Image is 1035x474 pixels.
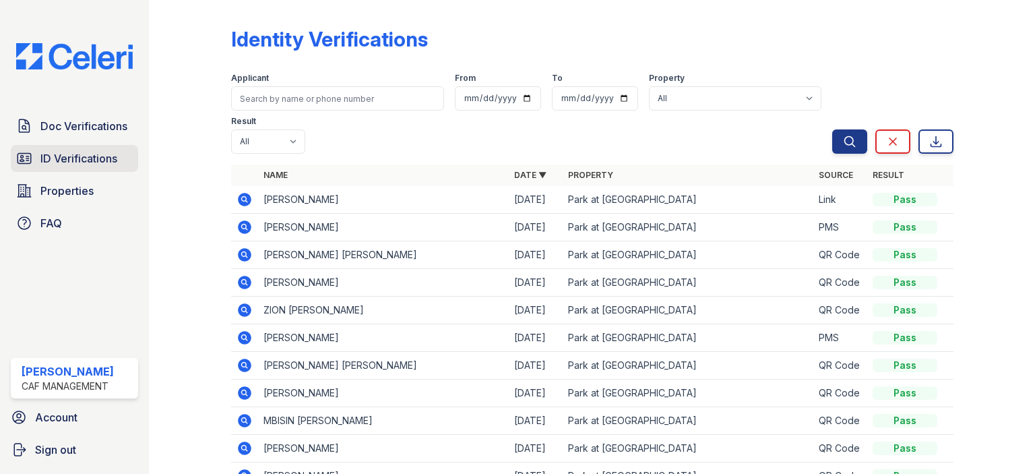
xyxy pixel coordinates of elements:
span: FAQ [40,215,62,231]
td: Park at [GEOGRAPHIC_DATA] [563,241,813,269]
td: [PERSON_NAME] [258,214,509,241]
td: [DATE] [509,380,563,407]
td: [DATE] [509,269,563,297]
td: Link [813,186,867,214]
td: [DATE] [509,435,563,463]
td: Park at [GEOGRAPHIC_DATA] [563,214,813,241]
div: Pass [873,276,937,289]
td: [DATE] [509,186,563,214]
a: Name [263,170,288,180]
label: From [455,73,476,84]
label: Result [231,116,256,127]
td: Park at [GEOGRAPHIC_DATA] [563,435,813,463]
a: Account [5,404,144,431]
td: ZION [PERSON_NAME] [258,297,509,324]
label: Applicant [231,73,269,84]
div: Pass [873,248,937,262]
td: [PERSON_NAME] [258,324,509,352]
td: Park at [GEOGRAPHIC_DATA] [563,324,813,352]
div: Pass [873,359,937,372]
td: Park at [GEOGRAPHIC_DATA] [563,186,813,214]
td: [DATE] [509,324,563,352]
div: Identity Verifications [231,27,428,51]
span: Account [35,409,77,425]
label: Property [649,73,685,84]
span: ID Verifications [40,150,117,167]
a: Property [568,170,613,180]
td: QR Code [813,352,867,380]
td: [DATE] [509,407,563,435]
td: [PERSON_NAME] [258,435,509,463]
td: Park at [GEOGRAPHIC_DATA] [563,352,813,380]
td: QR Code [813,435,867,463]
td: Park at [GEOGRAPHIC_DATA] [563,269,813,297]
a: Properties [11,177,138,204]
td: PMS [813,324,867,352]
td: QR Code [813,407,867,435]
td: QR Code [813,241,867,269]
td: Park at [GEOGRAPHIC_DATA] [563,297,813,324]
div: Pass [873,220,937,234]
div: CAF Management [22,380,114,393]
div: Pass [873,303,937,317]
td: PMS [813,214,867,241]
label: To [552,73,563,84]
td: [PERSON_NAME] [PERSON_NAME] [258,352,509,380]
div: Pass [873,386,937,400]
td: [PERSON_NAME] [PERSON_NAME] [258,241,509,269]
td: [PERSON_NAME] [258,269,509,297]
td: Park at [GEOGRAPHIC_DATA] [563,380,813,407]
td: MBISIN [PERSON_NAME] [258,407,509,435]
div: Pass [873,193,937,206]
div: Pass [873,331,937,345]
td: QR Code [813,380,867,407]
a: Source [819,170,853,180]
a: FAQ [11,210,138,237]
td: [DATE] [509,352,563,380]
td: [DATE] [509,297,563,324]
span: Sign out [35,442,76,458]
input: Search by name or phone number [231,86,444,111]
a: ID Verifications [11,145,138,172]
span: Properties [40,183,94,199]
td: [DATE] [509,214,563,241]
img: CE_Logo_Blue-a8612792a0a2168367f1c8372b55b34899dd931a85d93a1a3d3e32e68fde9ad4.png [5,43,144,69]
a: Sign out [5,436,144,463]
td: Park at [GEOGRAPHIC_DATA] [563,407,813,435]
div: Pass [873,414,937,427]
span: Doc Verifications [40,118,127,134]
div: [PERSON_NAME] [22,363,114,380]
a: Date ▼ [514,170,546,180]
td: QR Code [813,297,867,324]
td: QR Code [813,269,867,297]
a: Result [873,170,904,180]
a: Doc Verifications [11,113,138,140]
div: Pass [873,442,937,455]
td: [PERSON_NAME] [258,186,509,214]
td: [DATE] [509,241,563,269]
td: [PERSON_NAME] [258,380,509,407]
